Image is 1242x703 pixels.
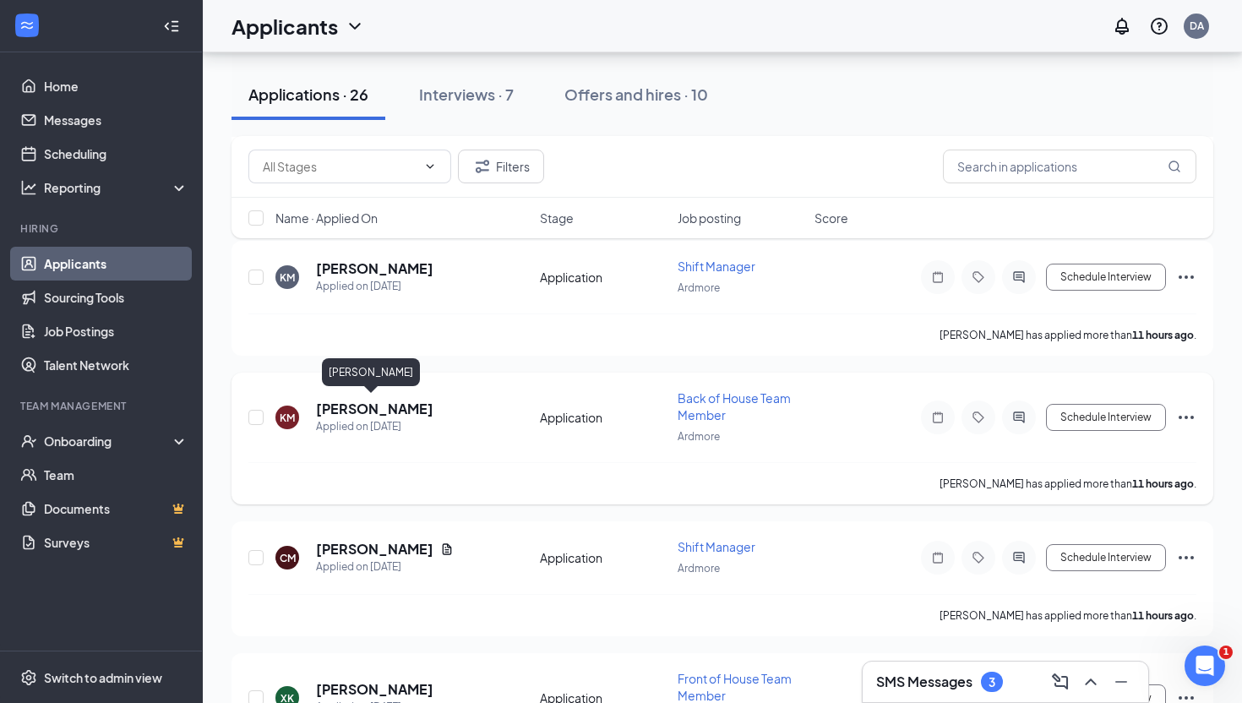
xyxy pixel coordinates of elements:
span: Name · Applied On [275,210,378,226]
svg: Tag [968,411,989,424]
div: Application [540,409,667,426]
svg: Collapse [163,18,180,35]
a: Team [44,458,188,492]
button: Filter Filters [458,150,544,183]
svg: Note [928,551,948,564]
span: Ardmore [678,562,720,575]
span: Ardmore [678,281,720,294]
svg: QuestionInfo [1149,16,1169,36]
svg: Analysis [20,179,37,196]
div: Reporting [44,179,189,196]
div: Onboarding [44,433,174,450]
svg: UserCheck [20,433,37,450]
p: [PERSON_NAME] has applied more than . [940,328,1196,342]
svg: Ellipses [1176,548,1196,568]
div: CM [280,551,296,565]
svg: Minimize [1111,672,1131,692]
div: KM [280,411,295,425]
div: Applied on [DATE] [316,418,433,435]
div: DA [1190,19,1204,33]
svg: ActiveChat [1009,411,1029,424]
a: Home [44,69,188,103]
p: [PERSON_NAME] has applied more than . [940,477,1196,491]
svg: ComposeMessage [1050,672,1070,692]
div: Team Management [20,399,185,413]
div: [PERSON_NAME] [322,358,420,386]
svg: ActiveChat [1009,270,1029,284]
iframe: Intercom live chat [1185,646,1225,686]
b: 11 hours ago [1132,477,1194,490]
div: KM [280,270,295,285]
svg: MagnifyingGlass [1168,160,1181,173]
svg: Tag [968,551,989,564]
svg: ChevronDown [345,16,365,36]
a: Messages [44,103,188,137]
h5: [PERSON_NAME] [316,259,433,278]
div: Applied on [DATE] [316,559,454,575]
span: Shift Manager [678,539,755,554]
a: SurveysCrown [44,526,188,559]
h5: [PERSON_NAME] [316,540,433,559]
a: Talent Network [44,348,188,382]
p: [PERSON_NAME] has applied more than . [940,608,1196,623]
span: Shift Manager [678,259,755,274]
span: Back of House Team Member [678,390,791,422]
svg: ChevronUp [1081,672,1101,692]
span: Ardmore [678,430,720,443]
svg: WorkstreamLogo [19,17,35,34]
div: 3 [989,675,995,689]
svg: ChevronDown [423,160,437,173]
span: 1 [1219,646,1233,659]
div: Hiring [20,221,185,236]
h5: [PERSON_NAME] [316,400,433,418]
input: All Stages [263,157,417,176]
svg: Notifications [1112,16,1132,36]
svg: Ellipses [1176,407,1196,428]
button: Minimize [1108,668,1135,695]
a: Job Postings [44,314,188,348]
b: 11 hours ago [1132,609,1194,622]
button: Schedule Interview [1046,404,1166,431]
span: Score [814,210,848,226]
a: Sourcing Tools [44,281,188,314]
div: Applied on [DATE] [316,278,433,295]
svg: Note [928,411,948,424]
h3: SMS Messages [876,673,972,691]
svg: Filter [472,156,493,177]
svg: Tag [968,270,989,284]
div: Switch to admin view [44,669,162,686]
svg: Note [928,270,948,284]
button: ComposeMessage [1047,668,1074,695]
input: Search in applications [943,150,1196,183]
a: Scheduling [44,137,188,171]
button: ChevronUp [1077,668,1104,695]
div: Interviews · 7 [419,84,514,105]
div: Application [540,549,667,566]
div: Offers and hires · 10 [564,84,708,105]
a: Applicants [44,247,188,281]
div: Applications · 26 [248,84,368,105]
span: Job posting [678,210,741,226]
div: Application [540,269,667,286]
svg: Document [440,542,454,556]
b: 11 hours ago [1132,329,1194,341]
h1: Applicants [232,12,338,41]
svg: Settings [20,669,37,686]
button: Schedule Interview [1046,544,1166,571]
svg: ActiveChat [1009,551,1029,564]
span: Front of House Team Member [678,671,792,703]
svg: Ellipses [1176,267,1196,287]
a: DocumentsCrown [44,492,188,526]
span: Stage [540,210,574,226]
button: Schedule Interview [1046,264,1166,291]
h5: [PERSON_NAME] [316,680,433,699]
